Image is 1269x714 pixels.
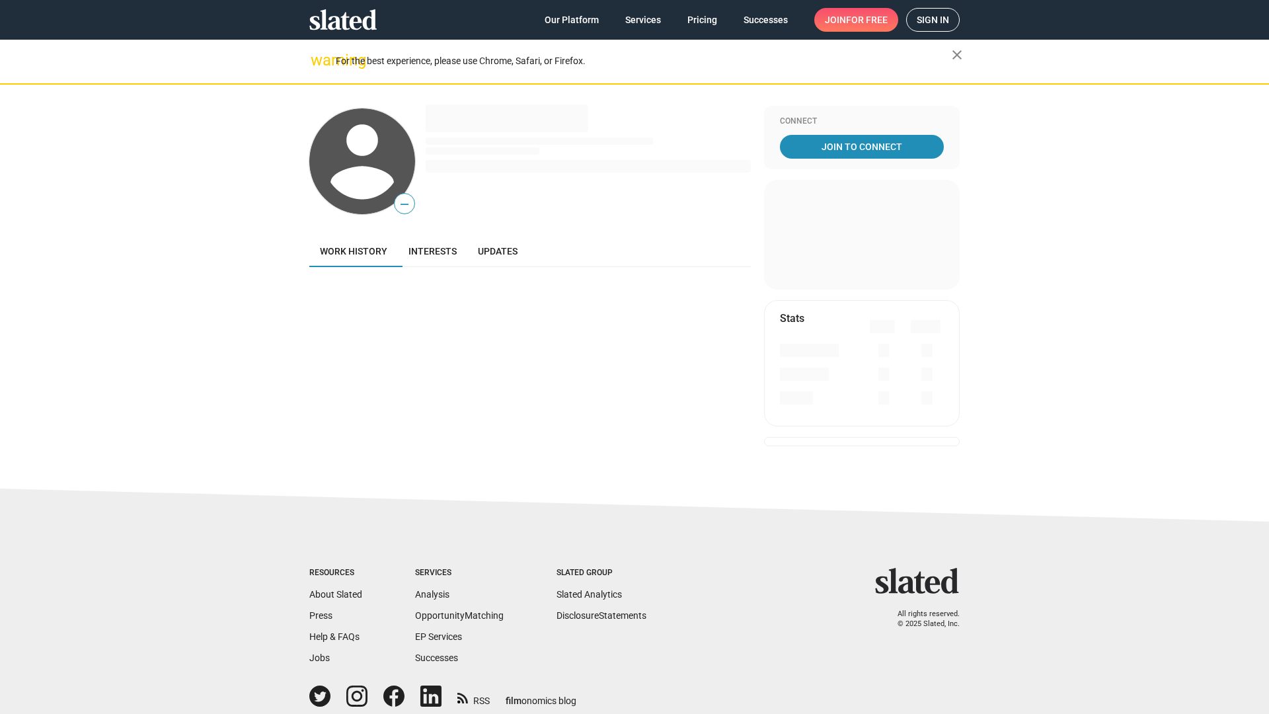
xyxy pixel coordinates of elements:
a: filmonomics blog [506,684,576,707]
a: DisclosureStatements [557,610,646,621]
a: Successes [415,653,458,663]
span: Successes [744,8,788,32]
a: OpportunityMatching [415,610,504,621]
a: Work history [309,235,398,267]
a: Interests [398,235,467,267]
a: EP Services [415,631,462,642]
p: All rights reserved. © 2025 Slated, Inc. [884,610,960,629]
div: Resources [309,568,362,578]
span: Interests [408,246,457,257]
span: Our Platform [545,8,599,32]
a: Updates [467,235,528,267]
span: film [506,695,521,706]
a: Our Platform [534,8,609,32]
mat-card-title: Stats [780,311,804,325]
a: Help & FAQs [309,631,360,642]
mat-icon: close [949,47,965,63]
div: Services [415,568,504,578]
a: Join To Connect [780,135,944,159]
span: Services [625,8,661,32]
mat-icon: warning [311,52,327,68]
div: Slated Group [557,568,646,578]
span: Join To Connect [783,135,941,159]
span: Join [825,8,888,32]
a: Jobs [309,653,330,663]
a: About Slated [309,589,362,600]
span: for free [846,8,888,32]
a: Successes [733,8,798,32]
a: Press [309,610,332,621]
a: Services [615,8,672,32]
span: Pricing [687,8,717,32]
a: Joinfor free [814,8,898,32]
span: Work history [320,246,387,257]
span: Updates [478,246,518,257]
a: Sign in [906,8,960,32]
div: For the best experience, please use Chrome, Safari, or Firefox. [336,52,952,70]
a: RSS [457,687,490,707]
a: Pricing [677,8,728,32]
span: Sign in [917,9,949,31]
a: Slated Analytics [557,589,622,600]
div: Connect [780,116,944,127]
a: Analysis [415,589,449,600]
span: — [395,196,414,213]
